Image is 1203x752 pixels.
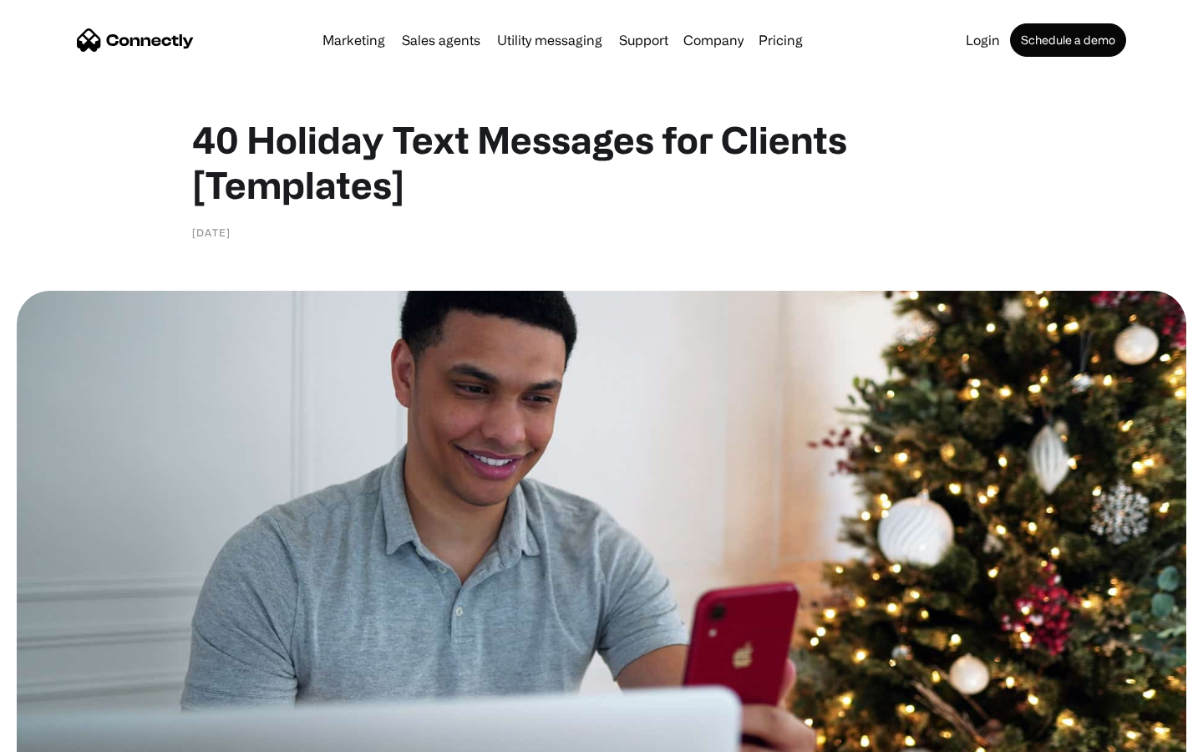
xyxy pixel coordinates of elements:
a: Utility messaging [490,33,609,47]
a: Schedule a demo [1010,23,1126,57]
a: Login [959,33,1007,47]
ul: Language list [33,723,100,746]
div: [DATE] [192,224,231,241]
a: Pricing [752,33,810,47]
div: Company [683,28,744,52]
a: Marketing [316,33,392,47]
h1: 40 Holiday Text Messages for Clients [Templates] [192,117,1011,207]
aside: Language selected: English [17,723,100,746]
a: Sales agents [395,33,487,47]
a: Support [612,33,675,47]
